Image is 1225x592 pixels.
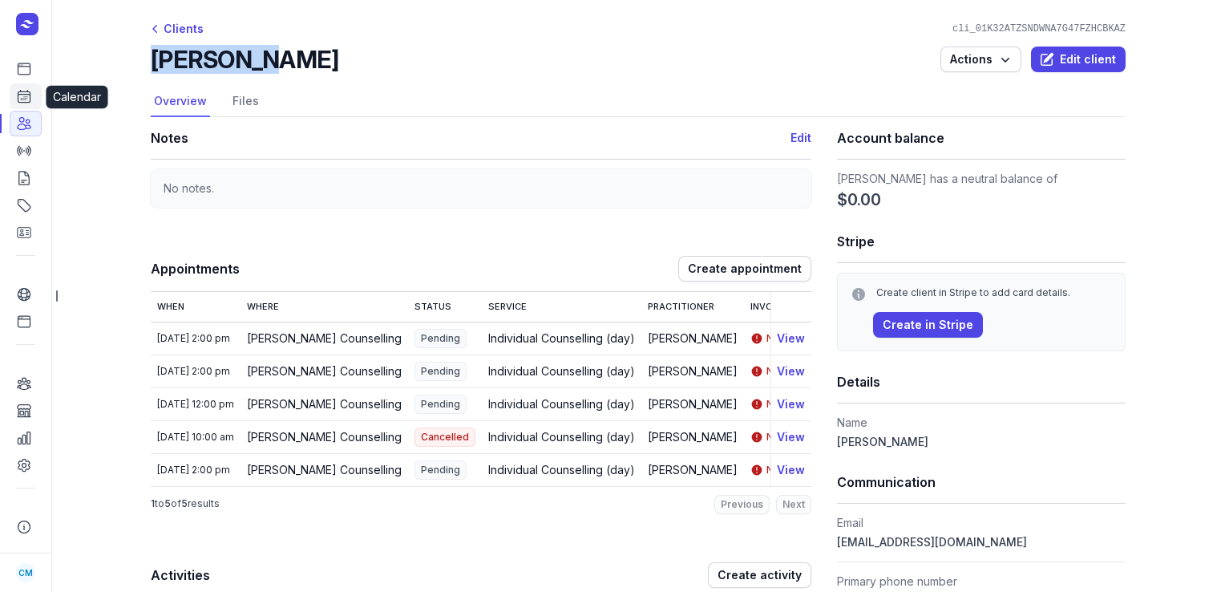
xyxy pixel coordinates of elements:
span: Next [782,498,805,511]
div: [DATE] 10:00 am [157,431,234,444]
span: 5 [181,497,188,509]
span: Pending [414,460,467,480]
span: $0.00 [837,189,881,211]
td: [PERSON_NAME] [641,420,744,453]
th: When [151,292,241,322]
span: No invoice [766,464,817,476]
button: Edit [790,128,811,148]
span: Previous [721,498,763,511]
td: [PERSON_NAME] [641,355,744,387]
td: [PERSON_NAME] [641,322,744,355]
div: [DATE] 2:00 pm [157,365,234,378]
span: [EMAIL_ADDRESS][DOMAIN_NAME] [837,535,1027,549]
td: Individual Counselling (day) [482,355,641,387]
span: Cancelled [414,428,475,447]
span: Pending [414,395,467,414]
a: Files [229,87,262,117]
span: [PERSON_NAME] has a neutral balance of [837,172,1057,185]
td: Individual Counselling (day) [482,453,641,486]
span: Create appointment [688,259,802,278]
span: CM [18,563,33,582]
div: cli_01K32ATZSNDWNA7G47FZHCBKAZ [946,22,1132,35]
th: Practitioner [641,292,744,322]
button: View [777,329,805,348]
a: Overview [151,87,210,117]
td: [PERSON_NAME] Counselling [241,355,408,387]
span: No invoice [766,365,817,378]
div: [DATE] 2:00 pm [157,332,234,345]
dt: Primary phone number [837,572,1126,591]
dt: Name [837,413,1126,432]
span: Edit client [1041,50,1116,69]
h1: Appointments [151,257,678,280]
span: Pending [414,362,467,381]
span: 5 [164,497,171,509]
span: No invoice [766,332,817,345]
p: to of results [151,497,220,510]
button: Previous [714,495,770,514]
h1: Details [837,371,1126,393]
h1: Activities [151,564,708,586]
td: [PERSON_NAME] Counselling [241,420,408,453]
button: View [777,428,805,447]
th: Invoice [744,292,823,322]
th: Status [408,292,482,322]
span: Pending [414,329,467,348]
button: Create in Stripe [873,312,983,338]
button: Next [776,495,811,514]
td: [PERSON_NAME] [641,453,744,486]
td: [PERSON_NAME] Counselling [241,453,408,486]
span: No invoice [766,431,817,444]
dt: Email [837,513,1126,533]
button: Edit client [1031,47,1126,72]
div: Create client in Stripe to add card details. [876,286,1112,299]
span: Create activity [718,566,802,585]
span: Actions [950,50,1012,69]
span: No notes. [164,181,214,195]
td: [PERSON_NAME] Counselling [241,322,408,355]
button: Actions [940,47,1021,72]
th: Service [482,292,641,322]
td: Individual Counselling (day) [482,387,641,420]
h1: Stripe [837,230,1126,253]
button: View [777,460,805,480]
h1: Communication [837,471,1126,493]
button: View [777,362,805,381]
td: [PERSON_NAME] Counselling [241,387,408,420]
h1: Account balance [837,127,1126,149]
span: No invoice [766,398,817,411]
nav: Tabs [151,87,1126,117]
h2: [PERSON_NAME] [151,45,338,74]
td: [PERSON_NAME] [641,387,744,420]
h1: Notes [151,127,790,149]
th: Where [241,292,408,322]
span: Create in Stripe [883,315,973,335]
div: Calendar [46,86,108,108]
div: Clients [151,19,204,39]
td: Individual Counselling (day) [482,420,641,453]
button: View [777,395,805,414]
div: [DATE] 2:00 pm [157,464,234,476]
span: [PERSON_NAME] [837,435,928,448]
span: 1 [151,497,155,509]
td: Individual Counselling (day) [482,322,641,355]
div: [DATE] 12:00 pm [157,398,234,411]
